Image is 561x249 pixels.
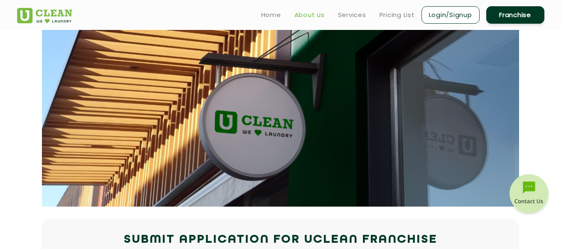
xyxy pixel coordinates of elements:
[508,174,550,216] img: contact-btn
[261,10,281,20] a: Home
[294,10,325,20] a: About us
[421,6,480,24] a: Login/Signup
[338,10,366,20] a: Services
[380,10,415,20] a: Pricing List
[486,6,544,24] a: Franchise
[17,8,72,23] img: UClean Laundry and Dry Cleaning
